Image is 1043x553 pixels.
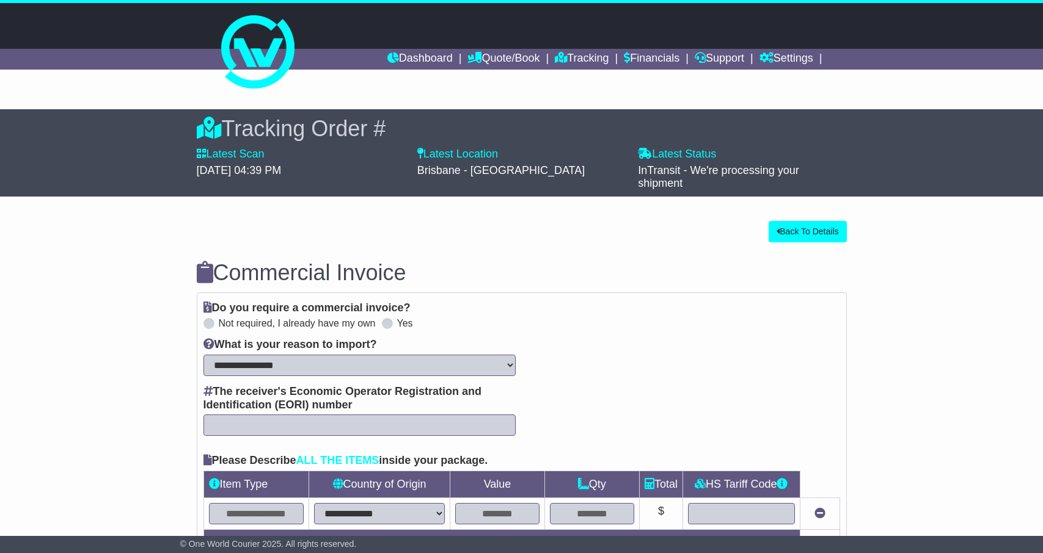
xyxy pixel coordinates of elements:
td: Item Type [203,471,309,497]
span: [DATE] 04:39 PM [197,164,282,176]
label: What is your reason to import? [203,338,377,352]
label: Not required, I already have my own [219,317,376,329]
td: HS Tariff Code [683,471,800,497]
label: Do you require a commercial invoice? [203,302,411,315]
td: Total [639,471,683,497]
label: Latest Location [417,148,498,161]
span: Brisbane - [GEOGRAPHIC_DATA] [417,164,585,176]
label: Yes [397,317,413,329]
td: Qty [544,471,639,497]
label: The receiver's Economic Operator Registration and Identification (EORI) number [203,385,516,411]
div: Tracking Order # [197,115,847,142]
a: Financials [624,49,679,70]
span: ALL THE ITEMS [296,454,379,466]
span: © One World Courier 2025. All rights reserved. [180,539,357,549]
div: Total value of the goods ( Items) [203,535,789,551]
button: Back To Details [769,221,846,242]
a: Dashboard [387,49,453,70]
span: InTransit - We're processing your shipment [638,164,799,190]
a: Tracking [555,49,609,70]
a: Quote/Book [467,49,540,70]
td: Value [450,471,545,497]
td: $ [639,497,683,529]
a: Remove this item [814,507,825,519]
a: Settings [759,49,813,70]
td: Country of Origin [309,471,450,497]
a: Support [695,49,744,70]
label: Please Describe inside your package. [203,454,488,468]
label: Latest Status [638,148,716,161]
h3: Commercial Invoice [197,261,847,285]
label: Latest Scan [197,148,265,161]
